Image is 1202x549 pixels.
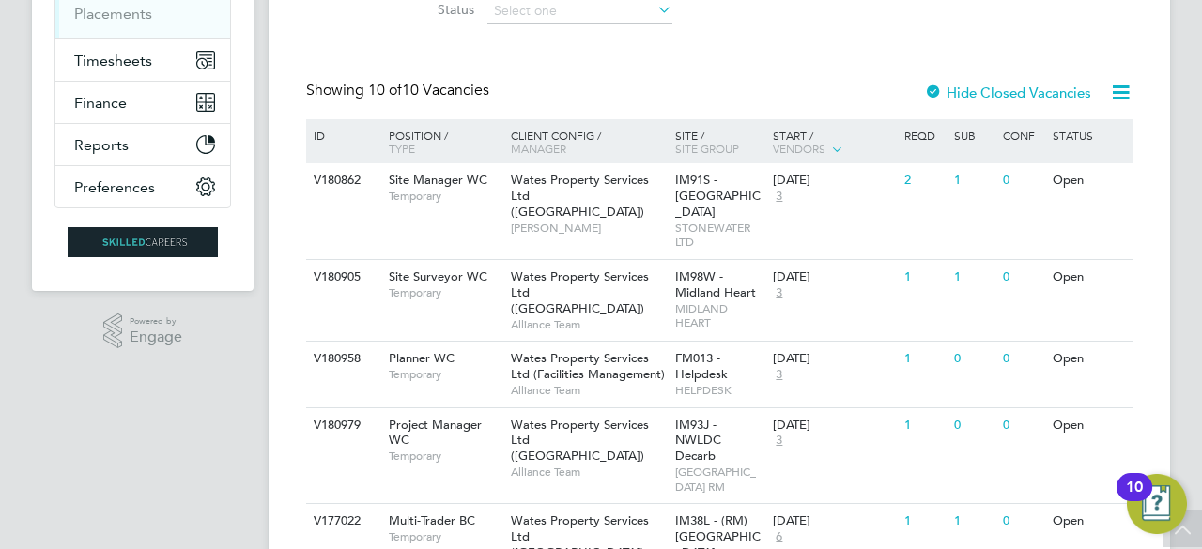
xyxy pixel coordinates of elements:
span: Temporary [389,285,501,300]
div: Conf [998,119,1047,151]
span: Wates Property Services Ltd ([GEOGRAPHIC_DATA]) [511,172,649,220]
div: V180905 [309,260,375,295]
div: ID [309,119,375,151]
span: Vendors [773,141,825,156]
div: Client Config / [506,119,670,164]
span: Alliance Team [511,383,666,398]
div: Open [1048,342,1130,376]
div: 1 [949,163,998,198]
button: Reports [55,124,230,165]
span: [PERSON_NAME] [511,221,666,236]
div: V180979 [309,408,375,443]
span: Temporary [389,367,501,382]
div: Site / [670,119,769,164]
span: Manager [511,141,566,156]
div: 0 [998,163,1047,198]
span: FM013 - Helpdesk [675,350,728,382]
span: Alliance Team [511,465,666,480]
div: 1 [900,342,948,376]
button: Open Resource Center, 10 new notifications [1127,474,1187,534]
span: 3 [773,367,785,383]
a: Placements [74,5,152,23]
div: 1 [949,504,998,539]
span: STONEWATER LTD [675,221,764,250]
span: Wates Property Services Ltd ([GEOGRAPHIC_DATA]) [511,417,649,465]
span: Temporary [389,529,501,544]
div: [DATE] [773,418,895,434]
div: 1 [900,260,948,295]
span: 10 of [368,81,402,99]
div: Status [1048,119,1130,151]
div: Open [1048,408,1130,443]
div: Open [1048,260,1130,295]
span: Engage [130,329,182,345]
div: 2 [900,163,948,198]
label: Hide Closed Vacancies [924,84,1091,101]
span: [GEOGRAPHIC_DATA] RM [675,465,764,494]
span: 3 [773,189,785,205]
span: Temporary [389,189,501,204]
span: 3 [773,433,785,449]
div: [DATE] [773,513,895,529]
div: Showing [306,81,493,100]
div: 0 [998,408,1047,443]
div: 1 [949,260,998,295]
div: V180862 [309,163,375,198]
div: 10 [1126,487,1143,511]
span: Wates Property Services Ltd (Facilities Management) [511,350,665,382]
div: Position / [375,119,506,164]
span: Powered by [130,313,182,329]
span: 6 [773,529,785,545]
span: Finance [74,94,127,112]
span: 10 Vacancies [368,81,489,99]
div: 0 [998,342,1047,376]
div: Reqd [900,119,948,151]
div: [DATE] [773,351,895,367]
div: V180958 [309,342,375,376]
div: Sub [949,119,998,151]
span: Preferences [74,178,155,196]
div: 0 [949,342,998,376]
div: 0 [998,260,1047,295]
span: 3 [773,285,785,301]
span: Reports [74,136,129,154]
div: Open [1048,504,1130,539]
span: MIDLAND HEART [675,301,764,330]
span: Wates Property Services Ltd ([GEOGRAPHIC_DATA]) [511,268,649,316]
label: Status [366,1,474,18]
div: 1 [900,504,948,539]
span: HELPDESK [675,383,764,398]
div: Start / [768,119,900,166]
div: V177022 [309,504,375,539]
span: IM93J - NWLDC Decarb [675,417,721,465]
span: Project Manager WC [389,417,482,449]
span: IM98W - Midland Heart [675,268,756,300]
button: Finance [55,82,230,123]
a: Go to home page [54,227,231,257]
span: Type [389,141,415,156]
div: [DATE] [773,173,895,189]
button: Timesheets [55,39,230,81]
div: 1 [900,408,948,443]
img: skilledcareers-logo-retina.png [68,227,218,257]
span: Temporary [389,449,501,464]
a: Powered byEngage [103,313,183,349]
span: Timesheets [74,52,152,69]
span: IM91S - [GEOGRAPHIC_DATA] [675,172,761,220]
div: Open [1048,163,1130,198]
span: Site Group [675,141,739,156]
span: Site Manager WC [389,172,487,188]
div: 0 [998,504,1047,539]
span: Planner WC [389,350,455,366]
span: Multi-Trader BC [389,512,475,528]
div: 0 [949,408,998,443]
span: Site Surveyor WC [389,268,487,284]
span: Alliance Team [511,317,666,332]
button: Preferences [55,166,230,207]
div: [DATE] [773,269,895,285]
